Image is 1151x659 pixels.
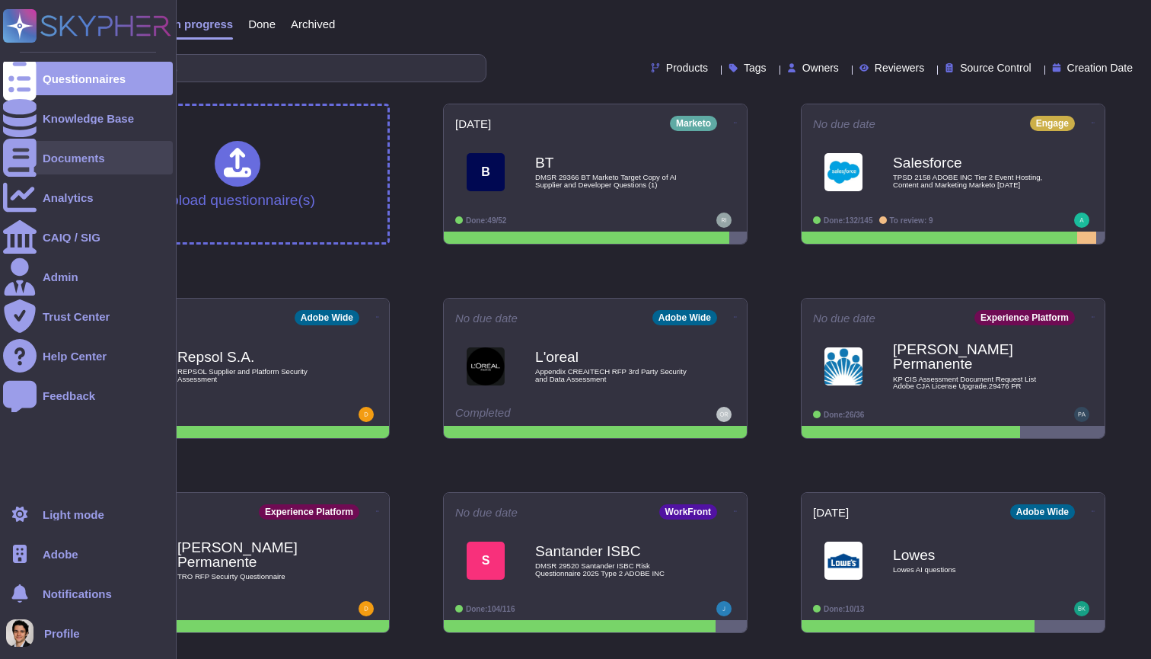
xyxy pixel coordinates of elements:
[467,347,505,385] img: Logo
[43,152,105,164] div: Documents
[535,544,687,558] b: Santander ISBC
[670,116,717,131] div: Marketo
[1074,407,1089,422] img: user
[893,342,1045,371] b: [PERSON_NAME] Permanente
[43,73,126,85] div: Questionnaires
[535,174,687,188] span: DMSR 29366 BT Marketo Target Copy of AI Supplier and Developer Questions (1)
[43,232,100,243] div: CAIQ / SIG
[813,118,875,130] span: No due date
[3,299,173,333] a: Trust Center
[43,390,95,401] div: Feedback
[3,379,173,412] a: Feedback
[535,155,687,170] b: BT
[359,407,374,422] img: user
[43,350,107,362] div: Help Center
[3,62,173,95] a: Questionnaires
[3,141,173,174] a: Documents
[1030,116,1075,131] div: Engage
[43,549,78,560] span: Adobe
[893,548,1045,562] b: Lowes
[160,141,315,207] div: Upload questionnaire(s)
[893,174,1045,188] span: TPSD 2158 ADOBE INC Tier 2 Event Hosting, Content and Marketing Marketo [DATE]
[535,562,687,577] span: DMSR 29520 Santander ISBC Risk Questionnaire 2025 Type 2 ADOBE INC
[97,601,284,616] div: Completed
[3,616,44,650] button: user
[295,310,359,325] div: Adobe Wide
[171,18,233,30] span: In progress
[43,509,104,520] div: Light mode
[44,628,80,639] span: Profile
[744,62,767,73] span: Tags
[259,504,359,520] div: Experience Platform
[893,155,1045,170] b: Salesforce
[893,376,1045,390] span: KP CIS Assessment Document Request List Adobe CJA License Upgrade.29476 PR
[716,407,732,422] img: user
[43,113,134,124] div: Knowledge Base
[824,542,862,580] img: Logo
[177,573,330,581] span: TRO RFP Secuirty Questionnaire
[6,619,33,647] img: user
[1074,213,1089,228] img: user
[535,368,687,382] span: Appendix CREAITECH RFP 3rd Party Security and Data Assessment
[1074,601,1089,616] img: user
[97,407,284,422] div: Completed
[3,339,173,373] a: Help Center
[824,153,862,191] img: Logo
[177,368,330,382] span: REPSOL Supplier and Platform Security Assessment
[666,62,708,73] span: Products
[1010,504,1075,520] div: Adobe Wide
[43,311,110,322] div: Trust Center
[824,605,864,613] span: Done: 10/13
[43,588,112,600] span: Notifications
[890,216,933,225] span: To review: 9
[3,220,173,254] a: CAIQ / SIG
[659,504,717,520] div: WorkFront
[455,507,518,518] span: No due date
[177,350,330,364] b: Repsol S.A.
[535,350,687,364] b: L'oreal
[893,566,1045,574] span: Lowes AI questions
[43,271,78,283] div: Admin
[60,55,486,82] input: Search by keywords
[466,605,515,613] span: Done: 104/116
[1067,62,1133,73] span: Creation Date
[3,260,173,293] a: Admin
[466,216,506,225] span: Done: 49/52
[177,540,330,569] b: [PERSON_NAME] Permanente
[974,310,1075,325] div: Experience Platform
[802,62,839,73] span: Owners
[467,153,505,191] div: B
[467,542,505,580] div: S
[3,181,173,214] a: Analytics
[455,118,491,130] span: [DATE]
[455,407,642,422] div: Completed
[43,192,94,203] div: Analytics
[248,18,276,30] span: Done
[875,62,924,73] span: Reviewers
[716,213,732,228] img: user
[960,62,1031,73] span: Source Control
[824,347,862,385] img: Logo
[716,601,732,616] img: user
[824,411,864,419] span: Done: 26/36
[359,601,374,616] img: user
[455,312,518,324] span: No due date
[652,310,717,325] div: Adobe Wide
[813,312,875,324] span: No due date
[291,18,335,30] span: Archived
[813,507,849,518] span: [DATE]
[824,216,873,225] span: Done: 132/145
[3,101,173,135] a: Knowledge Base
